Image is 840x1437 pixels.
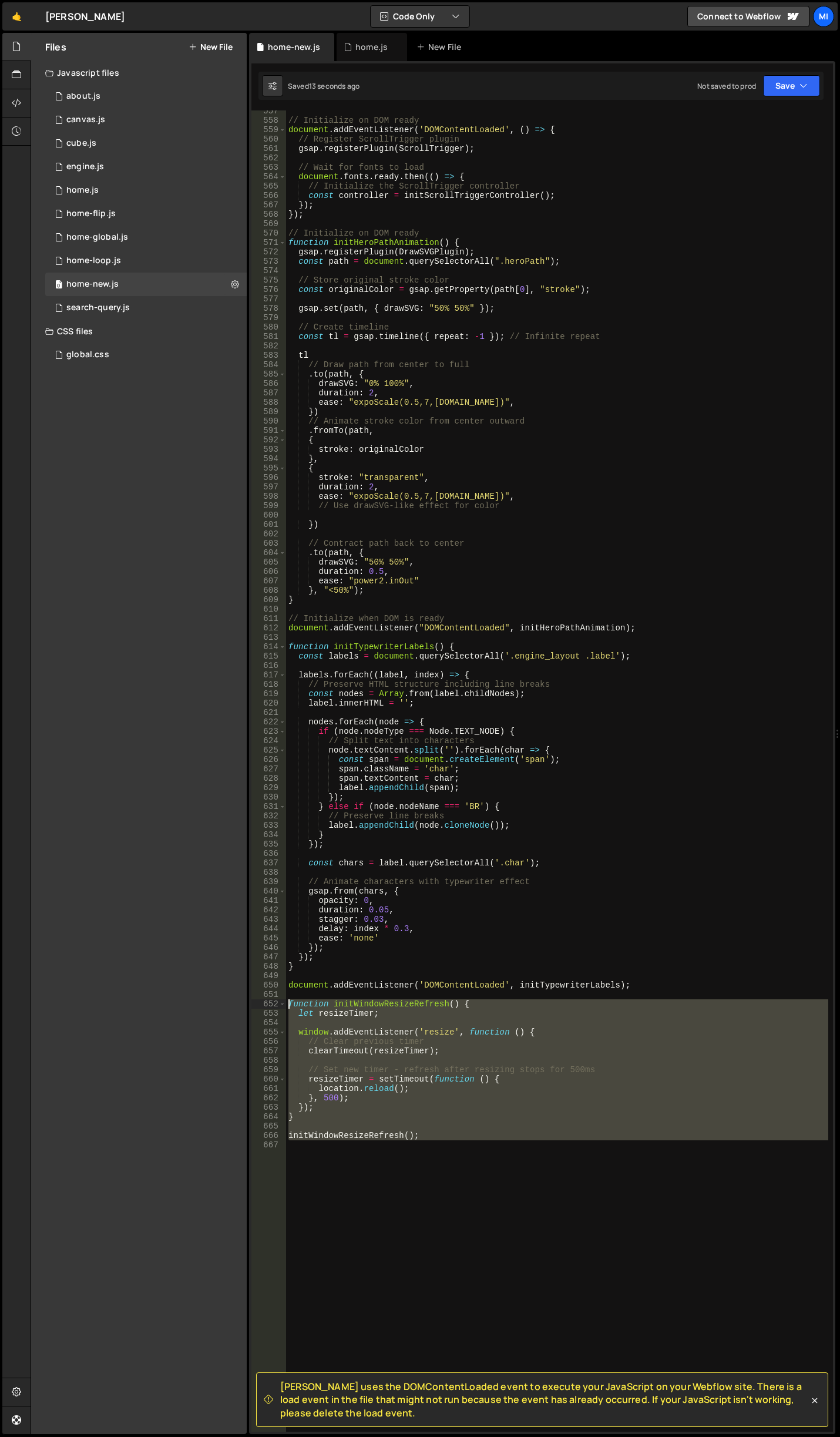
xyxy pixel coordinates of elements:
[251,952,286,962] div: 647
[251,990,286,999] div: 651
[45,296,247,320] div: 16715/47532.js
[251,1018,286,1028] div: 654
[251,379,286,388] div: 586
[251,144,286,153] div: 561
[251,1065,286,1075] div: 659
[251,896,286,905] div: 641
[251,539,286,548] div: 603
[251,238,286,247] div: 571
[251,1046,286,1056] div: 657
[251,492,286,501] div: 598
[251,605,286,614] div: 610
[251,106,286,116] div: 557
[251,830,286,840] div: 634
[251,962,286,971] div: 648
[251,905,286,915] div: 642
[251,1122,286,1131] div: 665
[251,435,286,445] div: 592
[251,257,286,266] div: 573
[251,670,286,680] div: 617
[251,1093,286,1103] div: 662
[251,934,286,943] div: 645
[45,155,247,179] div: 16715/46974.js
[687,6,809,27] a: Connect to Webflow
[813,6,834,27] a: Mi
[66,256,121,266] div: home-loop.js
[66,138,96,149] div: cube.js
[251,614,286,623] div: 611
[251,877,286,887] div: 639
[251,849,286,858] div: 636
[251,858,286,868] div: 637
[251,623,286,633] div: 612
[251,774,286,783] div: 628
[66,303,130,313] div: search-query.js
[45,226,247,249] div: 16715/47826.js
[251,1112,286,1122] div: 664
[251,163,286,172] div: 563
[45,249,247,273] div: 16715/46411.js
[45,85,247,108] div: 16715/47142.js
[251,915,286,924] div: 643
[251,1056,286,1065] div: 658
[66,162,104,172] div: engine.js
[309,81,359,91] div: 13 seconds ago
[251,398,286,407] div: 588
[251,558,286,567] div: 605
[66,115,105,125] div: canvas.js
[66,91,100,102] div: about.js
[189,42,233,52] button: New File
[45,202,247,226] div: 16715/46608.js
[251,529,286,539] div: 602
[251,182,286,191] div: 565
[251,388,286,398] div: 587
[251,633,286,642] div: 613
[45,41,66,53] h2: Files
[251,1103,286,1112] div: 663
[251,1075,286,1084] div: 660
[251,294,286,304] div: 577
[251,924,286,934] div: 644
[288,81,359,91] div: Saved
[251,360,286,370] div: 584
[251,417,286,426] div: 590
[251,755,286,764] div: 626
[251,304,286,313] div: 578
[280,1380,809,1419] span: [PERSON_NAME] uses the DOMContentLoaded event to execute your JavaScript on your Webflow site. Th...
[251,811,286,821] div: 632
[251,247,286,257] div: 572
[251,313,286,323] div: 579
[251,351,286,360] div: 583
[251,821,286,830] div: 633
[763,75,820,96] button: Save
[251,999,286,1009] div: 652
[251,652,286,661] div: 615
[45,132,247,155] div: 16715/46597.js
[251,981,286,990] div: 650
[66,279,119,290] div: home-new.js
[251,1028,286,1037] div: 655
[251,172,286,182] div: 564
[251,708,286,717] div: 621
[251,727,286,736] div: 623
[2,2,31,31] a: 🤙
[66,185,99,196] div: home.js
[251,717,286,727] div: 622
[251,1140,286,1150] div: 667
[251,210,286,219] div: 568
[251,191,286,200] div: 566
[251,586,286,595] div: 608
[268,41,320,53] div: home-new.js
[251,276,286,285] div: 575
[251,125,286,135] div: 559
[251,689,286,699] div: 619
[45,273,247,296] div: 16715/46263.js
[251,699,286,708] div: 620
[251,576,286,586] div: 607
[251,116,286,125] div: 558
[45,9,125,23] div: [PERSON_NAME]
[251,868,286,877] div: 638
[251,840,286,849] div: 635
[251,219,286,229] div: 569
